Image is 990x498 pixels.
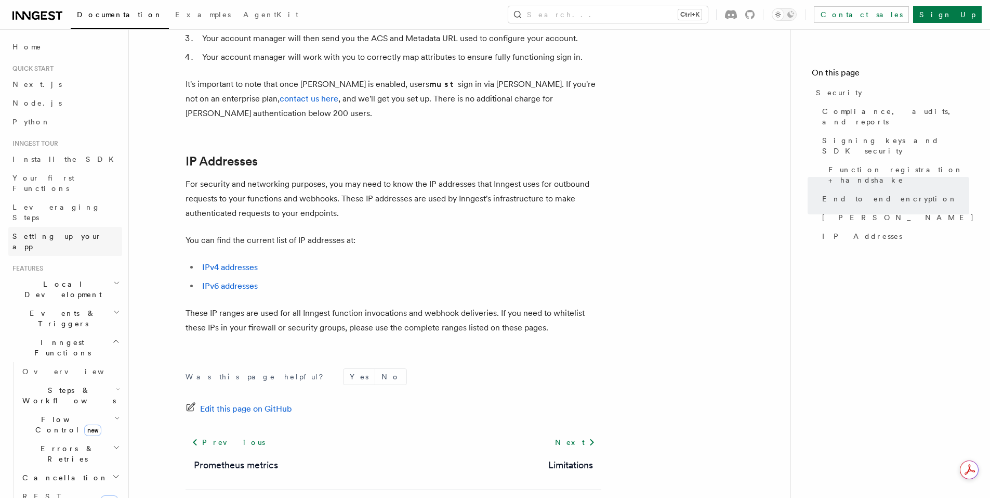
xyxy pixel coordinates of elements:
[8,333,122,362] button: Inngest Functions
[12,42,42,52] span: Home
[202,281,258,291] a: IPv6 addresses
[913,6,982,23] a: Sign Up
[71,3,169,29] a: Documentation
[186,233,601,248] p: You can find the current list of IP addresses at:
[822,194,957,204] span: End to end encryption
[186,177,601,221] p: For security and networking purposes, you may need to know the IP addresses that Inngest uses for...
[8,112,122,131] a: Python
[77,10,163,19] span: Documentation
[8,279,113,300] span: Local Development
[186,77,601,121] p: It's important to note that once [PERSON_NAME] is enabled, users sign in via [PERSON_NAME]. If yo...
[243,10,298,19] span: AgentKit
[18,473,108,483] span: Cancellation
[18,362,122,381] a: Overview
[280,94,338,104] a: contact us here
[22,367,129,376] span: Overview
[8,169,122,198] a: Your first Functions
[824,160,969,189] a: Function registration + handshake
[549,433,601,452] a: Next
[186,402,292,416] a: Edit this page on GitHub
[678,9,702,20] kbd: Ctrl+K
[199,50,601,65] li: Your account manager will work with you to correctly map attributes to ensure fully functioning s...
[84,425,101,436] span: new
[18,410,122,439] button: Flow Controlnew
[202,262,258,272] a: IPv4 addresses
[12,80,62,88] span: Next.js
[548,458,593,473] a: Limitations
[818,227,969,246] a: IP Addresses
[822,231,902,241] span: IP Addresses
[169,3,237,28] a: Examples
[186,306,601,335] p: These IP ranges are used for all Inngest function invocations and webhook deliveries. If you need...
[8,264,43,273] span: Features
[8,275,122,304] button: Local Development
[818,131,969,160] a: Signing keys and SDK security
[200,402,292,416] span: Edit this page on GitHub
[18,439,122,468] button: Errors & Retries
[8,65,54,73] span: Quick start
[429,79,458,89] strong: must
[12,99,62,107] span: Node.js
[12,203,100,222] span: Leveraging Steps
[8,337,112,358] span: Inngest Functions
[12,118,50,126] span: Python
[8,227,122,256] a: Setting up your app
[814,6,909,23] a: Contact sales
[18,468,122,487] button: Cancellation
[18,385,116,406] span: Steps & Workflows
[816,87,862,98] span: Security
[344,369,375,385] button: Yes
[772,8,797,21] button: Toggle dark mode
[18,414,114,435] span: Flow Control
[818,102,969,131] a: Compliance, audits, and reports
[812,83,969,102] a: Security
[237,3,305,28] a: AgentKit
[508,6,708,23] button: Search...Ctrl+K
[822,135,969,156] span: Signing keys and SDK security
[12,155,120,163] span: Install the SDK
[8,75,122,94] a: Next.js
[186,372,331,382] p: Was this page helpful?
[194,458,278,473] a: Prometheus metrics
[818,189,969,208] a: End to end encryption
[175,10,231,19] span: Examples
[186,154,258,169] a: IP Addresses
[12,232,102,251] span: Setting up your app
[186,433,271,452] a: Previous
[8,198,122,227] a: Leveraging Steps
[812,67,969,83] h4: On this page
[8,304,122,333] button: Events & Triggers
[199,31,601,46] li: Your account manager will then send you the ACS and Metadata URL used to configure your account.
[18,381,122,410] button: Steps & Workflows
[18,443,113,464] span: Errors & Retries
[375,369,406,385] button: No
[8,37,122,56] a: Home
[8,150,122,169] a: Install the SDK
[8,94,122,112] a: Node.js
[822,212,974,223] span: [PERSON_NAME]
[828,164,969,185] span: Function registration + handshake
[12,174,74,193] span: Your first Functions
[818,208,969,227] a: [PERSON_NAME]
[822,106,969,127] span: Compliance, audits, and reports
[8,308,113,329] span: Events & Triggers
[8,139,58,148] span: Inngest tour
